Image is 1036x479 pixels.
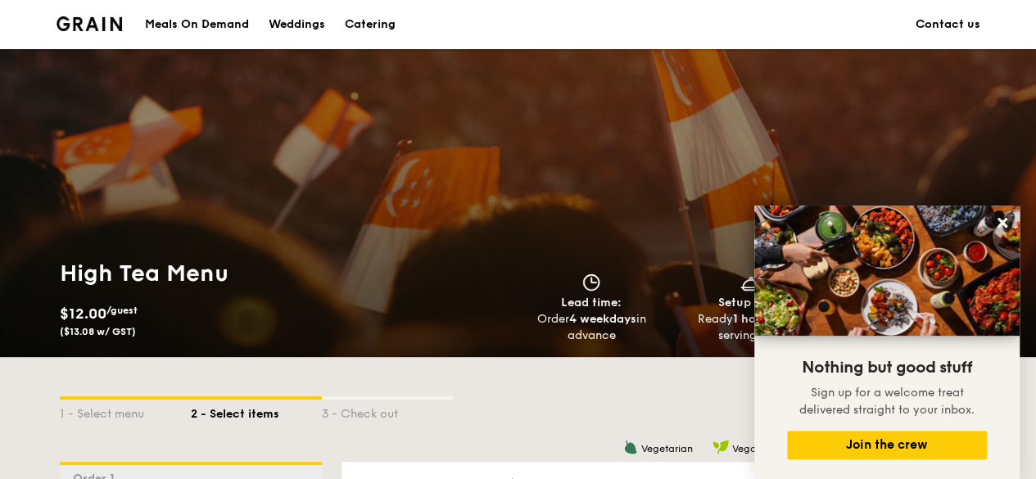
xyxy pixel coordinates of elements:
button: Join the crew [787,431,987,459]
div: Order in advance [518,311,665,344]
img: icon-dish.430c3a2e.svg [739,273,763,291]
span: Sign up for a welcome treat delivered straight to your inbox. [799,386,975,417]
span: Vegetarian [641,443,693,454]
span: Vegan [732,443,762,454]
strong: 4 weekdays [568,312,636,326]
img: icon-vegetarian.fe4039eb.svg [623,440,638,454]
span: /guest [106,305,138,316]
span: Nothing but good stuff [802,358,972,377]
button: Close [989,210,1016,236]
img: Grain [57,16,123,31]
span: Lead time: [561,296,622,310]
h1: High Tea Menu [60,259,512,288]
span: $12.00 [60,305,106,323]
a: Logotype [57,16,123,31]
div: 2 - Select items [191,400,322,423]
img: DSC07876-Edit02-Large.jpeg [754,206,1020,336]
img: icon-clock.2db775ea.svg [579,273,604,291]
span: Setup time: [718,296,784,310]
div: 3 - Check out [322,400,453,423]
div: Ready before serving time [677,311,824,344]
strong: 1 hour [733,312,768,326]
div: 1 - Select menu [60,400,191,423]
img: icon-vegan.f8ff3823.svg [713,440,729,454]
span: ($13.08 w/ GST) [60,326,136,337]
